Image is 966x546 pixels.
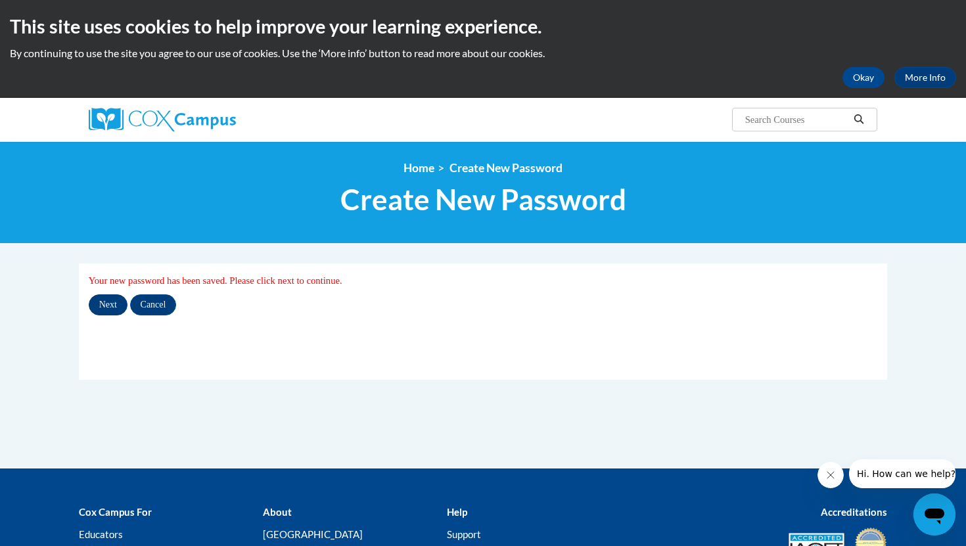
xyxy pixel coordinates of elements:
span: Your new password has been saved. Please click next to continue. [89,275,342,286]
a: More Info [894,67,956,88]
b: Cox Campus For [79,506,152,518]
img: Cox Campus [89,108,236,131]
p: By continuing to use the site you agree to our use of cookies. Use the ‘More info’ button to read... [10,46,956,60]
button: Search [849,112,869,127]
a: Cox Campus [89,108,338,131]
a: Home [403,161,434,175]
button: Okay [842,67,885,88]
h2: This site uses cookies to help improve your learning experience. [10,13,956,39]
a: Support [447,528,481,540]
b: About [263,506,292,518]
input: Cancel [130,294,177,315]
iframe: Message from company [849,459,955,488]
span: Create New Password [449,161,563,175]
iframe: Close message [817,462,844,488]
b: Accreditations [821,506,887,518]
b: Help [447,506,467,518]
iframe: Button to launch messaging window [913,493,955,535]
input: Next [89,294,127,315]
a: [GEOGRAPHIC_DATA] [263,528,363,540]
span: Create New Password [340,182,626,217]
input: Search Courses [744,112,849,127]
a: Educators [79,528,123,540]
